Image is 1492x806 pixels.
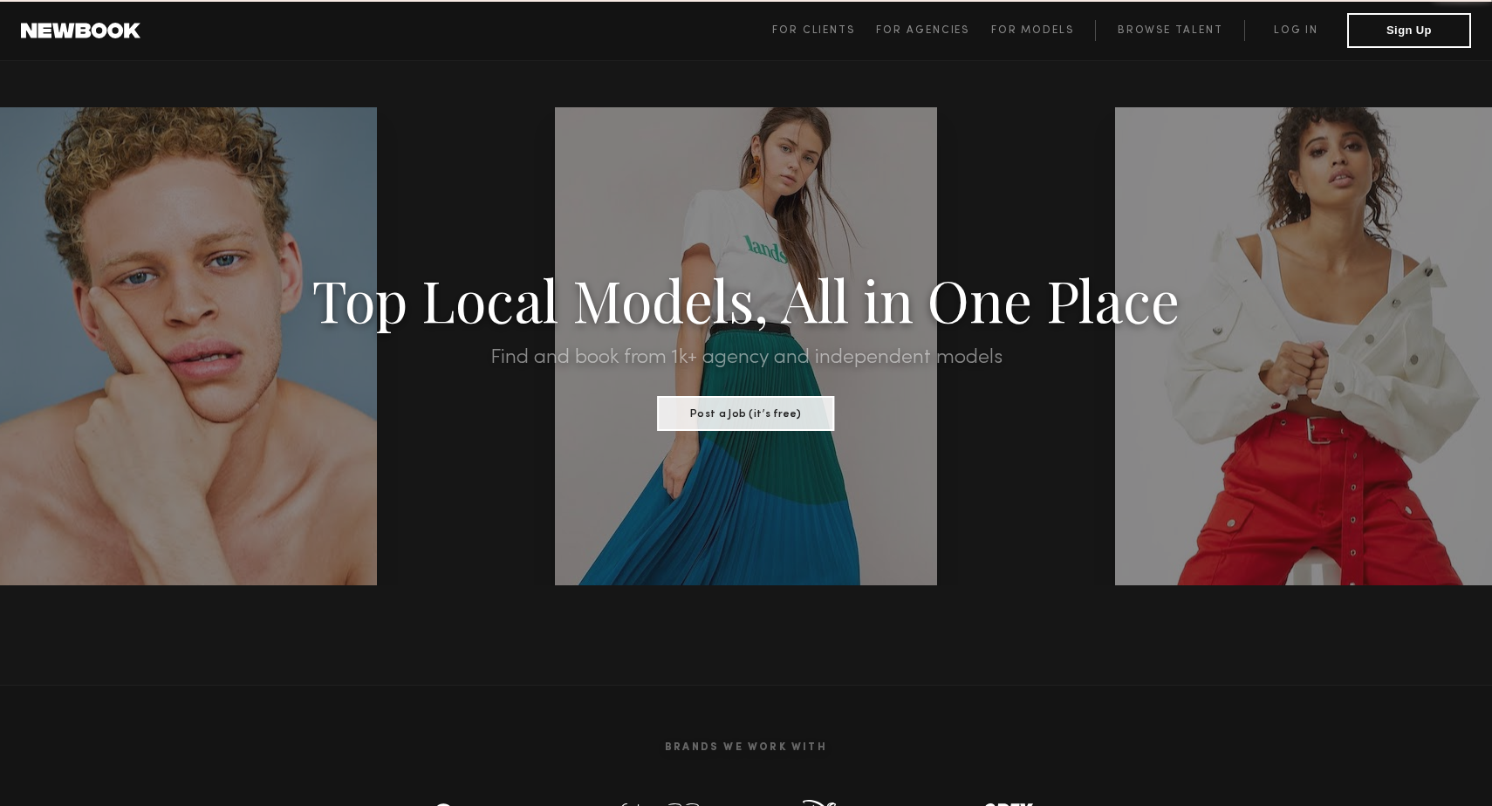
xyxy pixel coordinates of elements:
a: For Agencies [876,20,990,41]
a: For Models [991,20,1096,41]
button: Post a Job (it’s free) [658,396,835,431]
a: Browse Talent [1095,20,1244,41]
span: For Clients [772,25,855,36]
a: For Clients [772,20,876,41]
h2: Find and book from 1k+ agency and independent models [112,347,1380,368]
h2: Brands We Work With [222,721,1270,775]
a: Log in [1244,20,1347,41]
h1: Top Local Models, All in One Place [112,272,1380,326]
a: Post a Job (it’s free) [658,402,835,421]
button: Sign Up [1347,13,1471,48]
span: For Models [991,25,1074,36]
span: For Agencies [876,25,969,36]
